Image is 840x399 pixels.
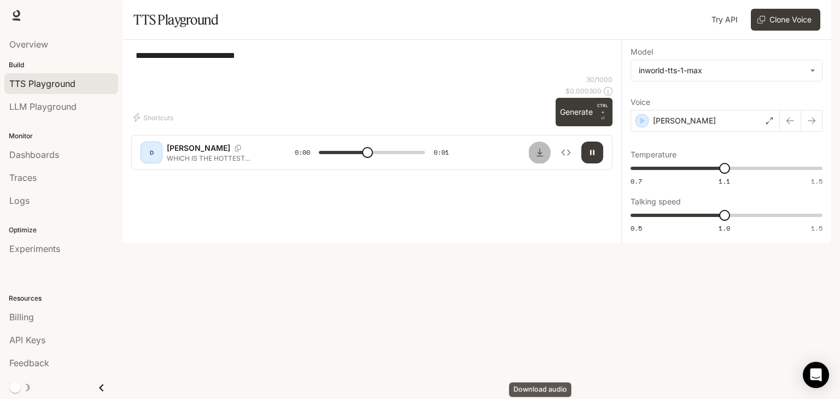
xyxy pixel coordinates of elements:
p: [PERSON_NAME] [167,143,230,154]
p: Talking speed [631,198,681,206]
span: 0:00 [295,147,310,158]
p: WHICH IS THE HOTTEST COUNTRY? [167,154,269,163]
h1: TTS Playground [133,9,218,31]
p: CTRL + [597,102,608,115]
p: $ 0.000300 [565,86,602,96]
button: Download audio [529,142,551,163]
span: 1.5 [811,177,822,186]
span: 1.0 [719,224,730,233]
p: Temperature [631,151,676,159]
p: 30 / 1000 [586,75,612,84]
span: 0:01 [434,147,449,158]
button: GenerateCTRL +⏎ [556,98,612,126]
div: Download audio [509,383,571,397]
span: 0.5 [631,224,642,233]
div: inworld-tts-1-max [639,65,804,76]
span: 1.5 [811,224,822,233]
button: Shortcuts [131,109,178,126]
a: Try API [707,9,742,31]
span: 0.7 [631,177,642,186]
button: Clone Voice [751,9,820,31]
button: Inspect [555,142,577,163]
button: Copy Voice ID [230,145,246,151]
p: Model [631,48,653,56]
div: Open Intercom Messenger [803,362,829,388]
p: [PERSON_NAME] [653,115,716,126]
div: D [143,144,160,161]
p: ⏎ [597,102,608,122]
span: 1.1 [719,177,730,186]
div: inworld-tts-1-max [631,60,822,81]
p: Voice [631,98,650,106]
